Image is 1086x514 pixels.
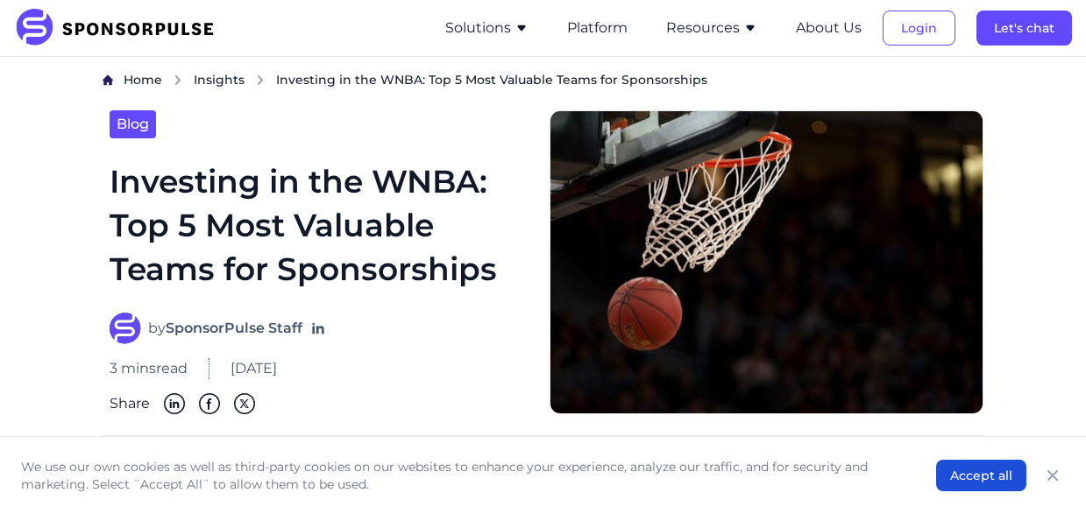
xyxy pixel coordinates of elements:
[173,74,183,86] img: chevron right
[194,71,245,89] a: Insights
[164,393,185,414] img: Linkedin
[445,18,529,39] button: Solutions
[199,393,220,414] img: Facebook
[796,18,862,39] button: About Us
[796,20,862,36] a: About Us
[110,313,141,344] img: SponsorPulse Staff
[110,110,156,138] a: Blog
[883,11,955,46] button: Login
[14,9,227,47] img: SponsorPulse
[883,20,955,36] a: Login
[194,72,245,88] span: Insights
[148,318,302,339] span: by
[21,458,901,493] p: We use our own cookies as well as third-party cookies on our websites to enhance your experience,...
[110,358,188,379] span: 3 mins read
[110,159,529,292] h1: Investing in the WNBA: Top 5 Most Valuable Teams for Sponsorships
[124,71,162,89] a: Home
[936,460,1026,491] button: Accept all
[309,320,327,337] a: Follow on LinkedIn
[103,74,113,86] img: Home
[231,358,277,379] span: [DATE]
[976,20,1072,36] a: Let's chat
[567,20,628,36] a: Platform
[234,393,255,414] img: Twitter
[550,110,983,414] img: Photo by Markus Spiske courtesy of Unsplash
[567,18,628,39] button: Platform
[1040,463,1065,488] button: Close
[976,11,1072,46] button: Let's chat
[166,320,302,336] strong: SponsorPulse Staff
[666,18,757,39] button: Resources
[124,72,162,88] span: Home
[276,71,707,88] span: Investing in the WNBA: Top 5 Most Valuable Teams for Sponsorships
[110,393,150,414] span: Share
[255,74,266,86] img: chevron right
